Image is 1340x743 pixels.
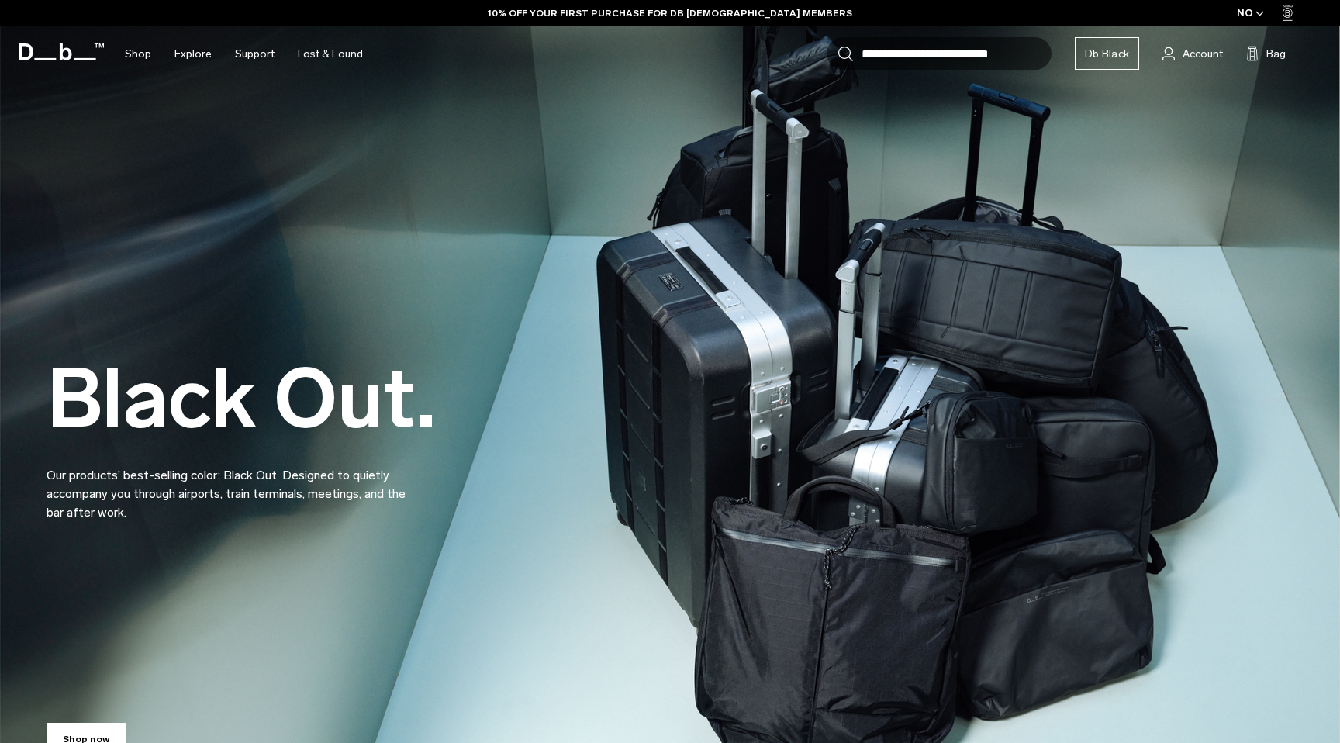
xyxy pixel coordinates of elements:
[1183,46,1223,62] span: Account
[47,358,436,440] h2: Black Out.
[125,26,151,81] a: Shop
[1266,46,1286,62] span: Bag
[1162,44,1223,63] a: Account
[174,26,212,81] a: Explore
[235,26,275,81] a: Support
[47,448,419,522] p: Our products’ best-selling color: Black Out. Designed to quietly accompany you through airports, ...
[488,6,852,20] a: 10% OFF YOUR FIRST PURCHASE FOR DB [DEMOGRAPHIC_DATA] MEMBERS
[1075,37,1139,70] a: Db Black
[298,26,363,81] a: Lost & Found
[1246,44,1286,63] button: Bag
[113,26,375,81] nav: Main Navigation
